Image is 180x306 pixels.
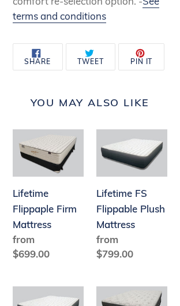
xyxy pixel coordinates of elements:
[96,129,167,266] a: Lifetime FS Flippable Plush Mattress
[77,58,104,65] span: Tweet
[13,129,84,266] a: Lifetime Flippaple Firm Mattress
[13,96,167,109] h2: You may also like
[130,58,153,65] span: Pin it
[24,58,51,65] span: Share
